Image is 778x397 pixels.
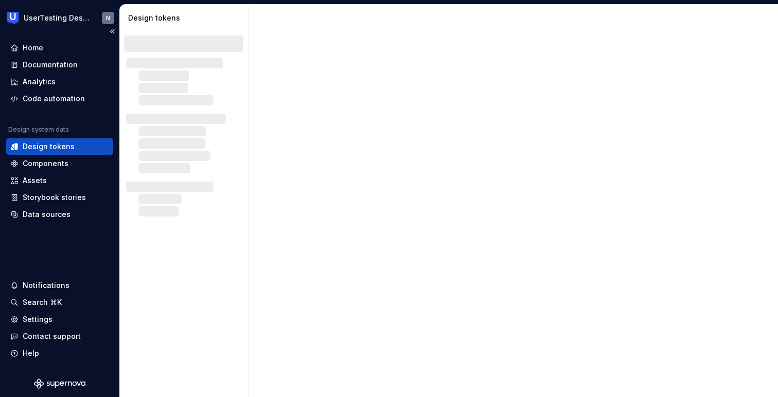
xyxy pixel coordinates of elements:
[23,297,62,308] div: Search ⌘K
[23,192,86,203] div: Storybook stories
[23,60,78,70] div: Documentation
[23,348,39,358] div: Help
[128,13,244,23] div: Design tokens
[23,94,85,104] div: Code automation
[23,158,68,169] div: Components
[6,74,113,90] a: Analytics
[6,91,113,107] a: Code automation
[6,206,113,223] a: Data sources
[34,378,85,389] svg: Supernova Logo
[6,328,113,345] button: Contact support
[6,155,113,172] a: Components
[23,314,52,324] div: Settings
[23,280,69,291] div: Notifications
[106,14,110,22] div: N
[105,24,119,39] button: Collapse sidebar
[23,141,75,152] div: Design tokens
[6,189,113,206] a: Storybook stories
[6,294,113,311] button: Search ⌘K
[6,138,113,155] a: Design tokens
[6,40,113,56] a: Home
[6,172,113,189] a: Assets
[23,209,70,220] div: Data sources
[6,311,113,328] a: Settings
[6,345,113,362] button: Help
[23,175,47,186] div: Assets
[6,57,113,73] a: Documentation
[24,13,90,23] div: UserTesting Design System
[8,125,69,134] div: Design system data
[23,77,56,87] div: Analytics
[2,7,117,29] button: UserTesting Design SystemN
[6,277,113,294] button: Notifications
[23,43,43,53] div: Home
[23,331,81,341] div: Contact support
[7,12,20,24] img: 41adf70f-fc1c-4662-8e2d-d2ab9c673b1b.png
